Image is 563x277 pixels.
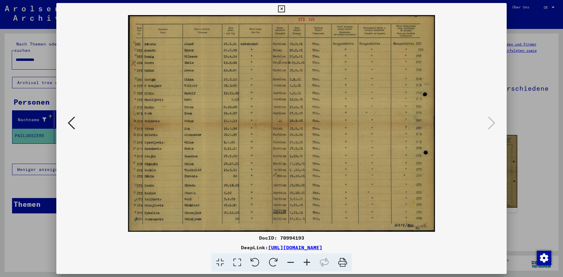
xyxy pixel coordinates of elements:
a: [URL][DOMAIN_NAME] [268,244,322,250]
img: 002.jpg [77,15,486,232]
div: DocID: 70994193 [56,234,507,241]
div: Zustimmung ändern [536,250,551,265]
img: Zustimmung ändern [537,251,551,265]
div: DeepLink: [56,244,507,251]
